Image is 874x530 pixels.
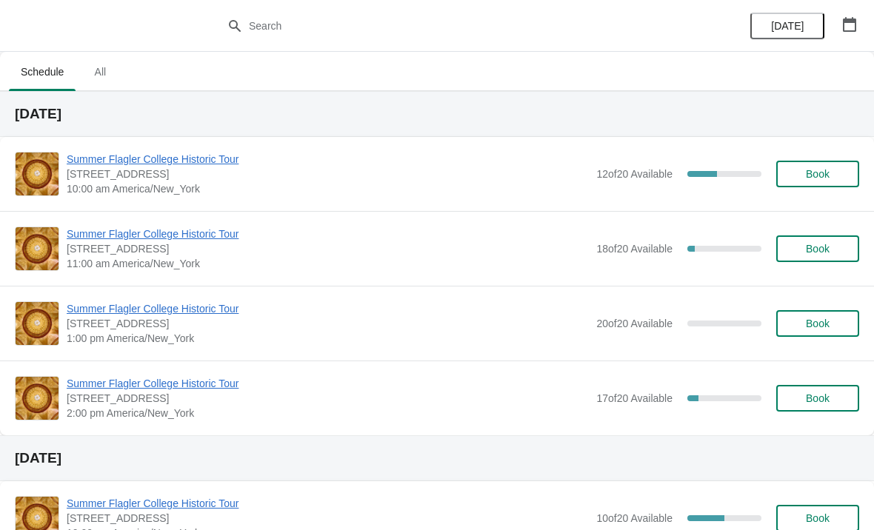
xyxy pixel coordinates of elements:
span: Book [806,243,830,255]
span: 10 of 20 Available [596,512,673,524]
span: Book [806,392,830,404]
span: Book [806,512,830,524]
span: [STREET_ADDRESS] [67,167,589,181]
h2: [DATE] [15,451,859,466]
span: 1:00 pm America/New_York [67,331,589,346]
span: Book [806,168,830,180]
span: [STREET_ADDRESS] [67,241,589,256]
span: All [81,58,119,85]
span: 18 of 20 Available [596,243,673,255]
img: Summer Flagler College Historic Tour | 74 King Street, St. Augustine, FL, USA | 10:00 am America/... [16,152,59,195]
button: Book [776,310,859,337]
input: Search [248,13,655,39]
span: [STREET_ADDRESS] [67,391,589,406]
span: Summer Flagler College Historic Tour [67,227,589,241]
img: Summer Flagler College Historic Tour | 74 King Street, St. Augustine, FL, USA | 2:00 pm America/N... [16,377,59,420]
span: Summer Flagler College Historic Tour [67,496,589,511]
span: 12 of 20 Available [596,168,673,180]
h2: [DATE] [15,107,859,121]
span: 11:00 am America/New_York [67,256,589,271]
span: Summer Flagler College Historic Tour [67,376,589,391]
span: 20 of 20 Available [596,318,673,329]
span: 2:00 pm America/New_York [67,406,589,420]
span: Schedule [9,58,76,85]
span: Summer Flagler College Historic Tour [67,301,589,316]
img: Summer Flagler College Historic Tour | 74 King Street, St. Augustine, FL, USA | 1:00 pm America/N... [16,302,59,345]
span: [STREET_ADDRESS] [67,316,589,331]
span: [STREET_ADDRESS] [67,511,589,526]
button: Book [776,235,859,262]
span: 17 of 20 Available [596,392,673,404]
span: Book [806,318,830,329]
span: [DATE] [771,20,804,32]
button: [DATE] [750,13,824,39]
img: Summer Flagler College Historic Tour | 74 King Street, St. Augustine, FL, USA | 11:00 am America/... [16,227,59,270]
button: Book [776,385,859,412]
span: 10:00 am America/New_York [67,181,589,196]
button: Book [776,161,859,187]
span: Summer Flagler College Historic Tour [67,152,589,167]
